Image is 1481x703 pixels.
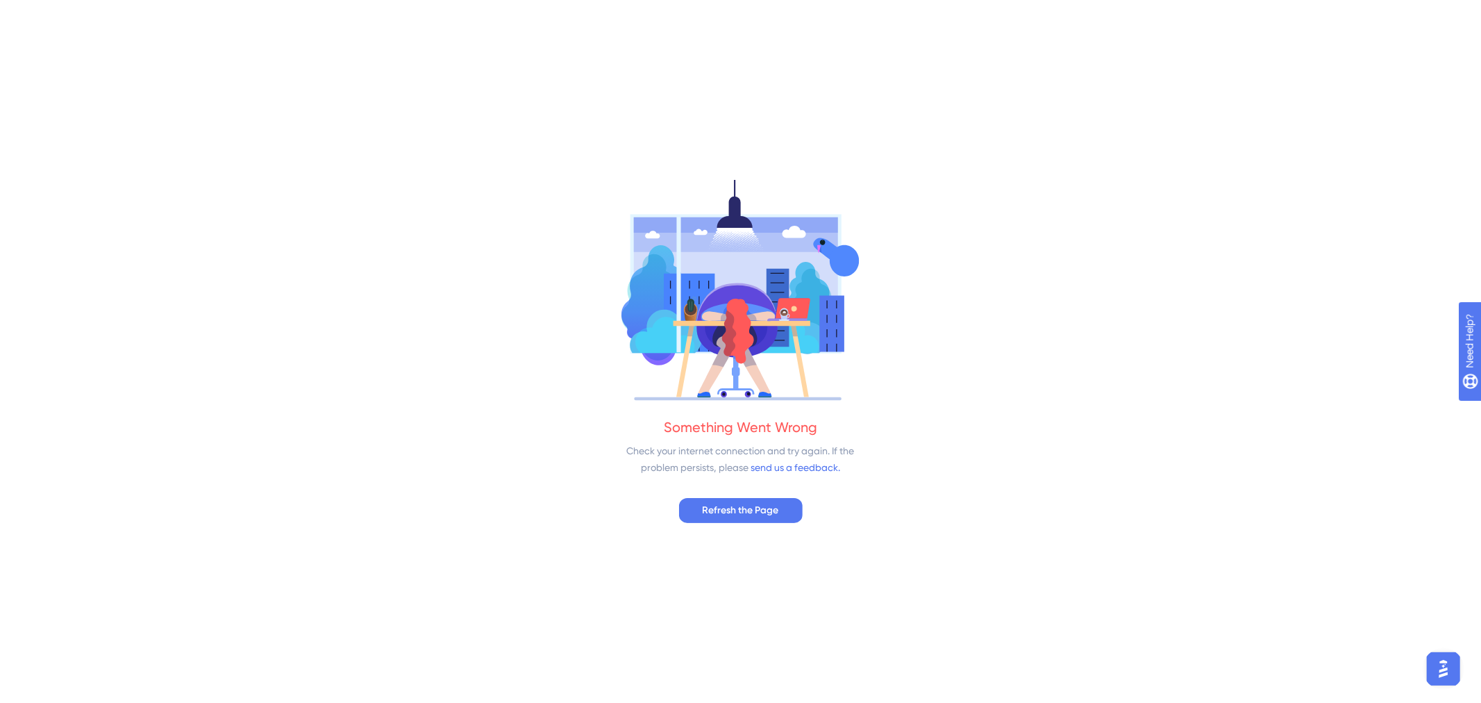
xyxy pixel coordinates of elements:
[751,462,840,473] a: send us a feedback.
[679,498,803,523] button: Refresh the Page
[33,3,87,20] span: Need Help?
[619,443,862,476] div: Check your internet connection and try again. If the problem persists, please
[1423,648,1464,690] iframe: UserGuiding AI Assistant Launcher
[664,417,817,437] div: Something Went Wrong
[703,502,779,519] span: Refresh the Page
